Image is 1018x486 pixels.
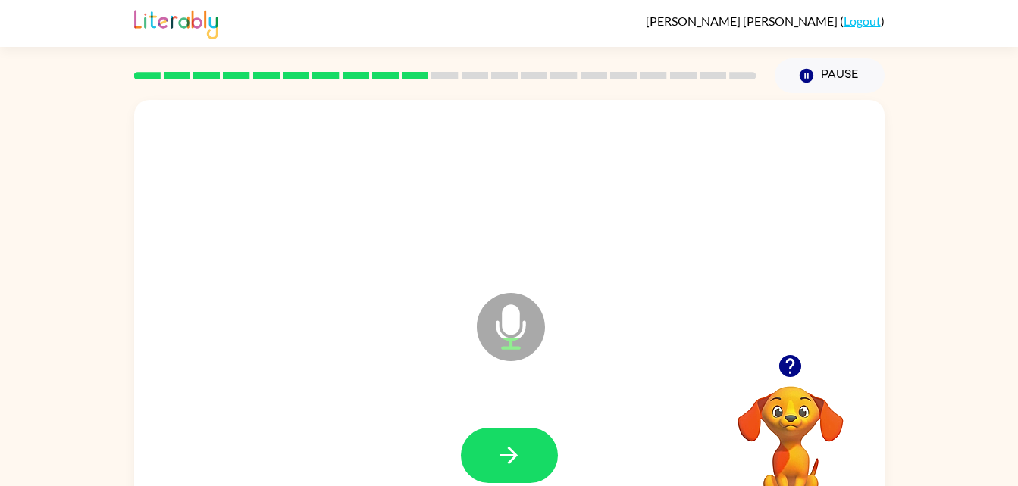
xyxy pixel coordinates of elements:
[134,6,218,39] img: Literably
[844,14,881,28] a: Logout
[775,58,885,93] button: Pause
[646,14,885,28] div: ( )
[646,14,840,28] span: [PERSON_NAME] [PERSON_NAME]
